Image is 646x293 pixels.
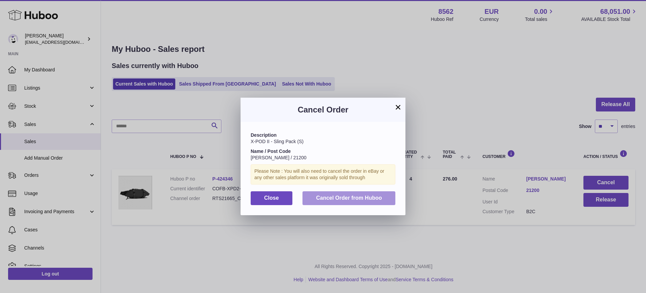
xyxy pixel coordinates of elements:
[302,191,395,205] button: Cancel Order from Huboo
[264,195,279,201] span: Close
[251,132,277,138] strong: Description
[251,149,291,154] strong: Name / Post Code
[251,164,395,185] div: Please Note : You will also need to cancel the order in eBay or any other sales platform it was o...
[251,155,307,160] span: [PERSON_NAME] / 21200
[251,191,292,205] button: Close
[251,104,395,115] h3: Cancel Order
[316,195,382,201] span: Cancel Order from Huboo
[251,139,303,144] span: X-POD II - Sling Pack (S)
[394,103,402,111] button: ×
